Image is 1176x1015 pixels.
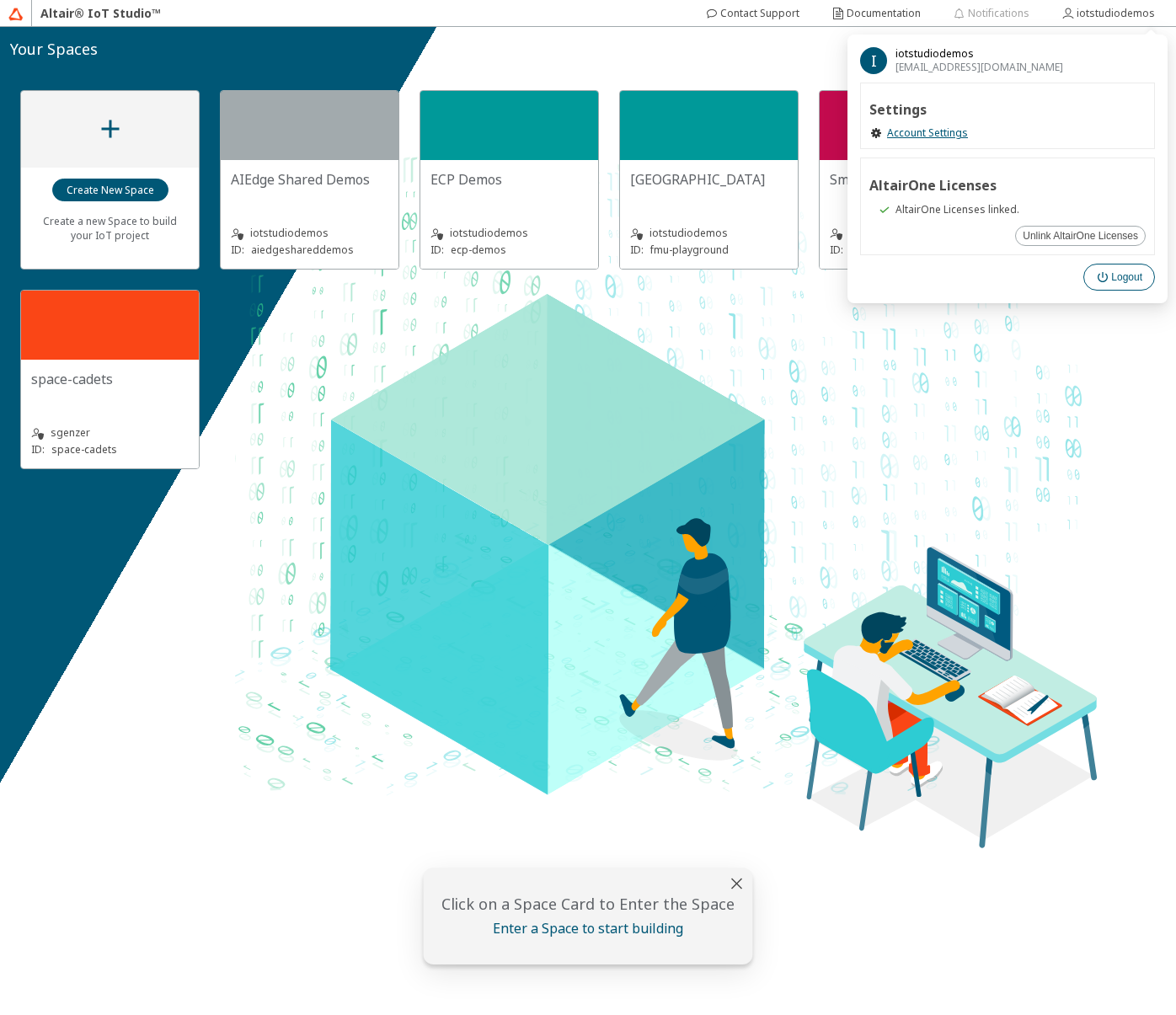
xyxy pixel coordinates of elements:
p: fmu-playground [650,243,729,257]
unity-typography: iotstudiodemos [630,225,788,242]
h2: AltairOne Licenses [869,179,1146,192]
unity-typography: iotstudiodemos [430,225,588,242]
unity-typography: arcoronado [830,225,987,242]
p: ID: [630,243,644,257]
unity-typography: sgenzer [31,425,189,441]
p: aiedgeshareddemos [251,243,354,257]
unity-typography: AIEdge Shared Demos [231,170,388,189]
span: AltairOne Licenses linked. [895,203,1019,216]
p: ID: [430,243,444,257]
unity-typography: Click on a Space Card to Enter the Space [434,894,743,914]
p: ecp-demos [451,243,506,257]
unity-typography: Create a new Space to build your IoT project [31,202,189,254]
unity-typography: Enter a Space to start building [434,919,743,938]
span: iotstudiodemos [895,47,1063,61]
p: ID: [31,442,45,457]
p: ID: [231,243,244,257]
span: [EMAIL_ADDRESS][DOMAIN_NAME] [895,61,1063,74]
span: I [871,54,877,67]
a: Account Settings [887,126,968,140]
unity-typography: [GEOGRAPHIC_DATA] [630,170,788,189]
unity-typography: Smart Connected Factory [830,170,987,189]
unity-typography: iotstudiodemos [231,225,388,242]
unity-typography: ECP Demos [430,170,588,189]
p: space-cadets [51,442,117,457]
h2: Settings [869,103,1146,116]
unity-typography: space-cadets [31,370,189,388]
p: ID: [830,243,843,257]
